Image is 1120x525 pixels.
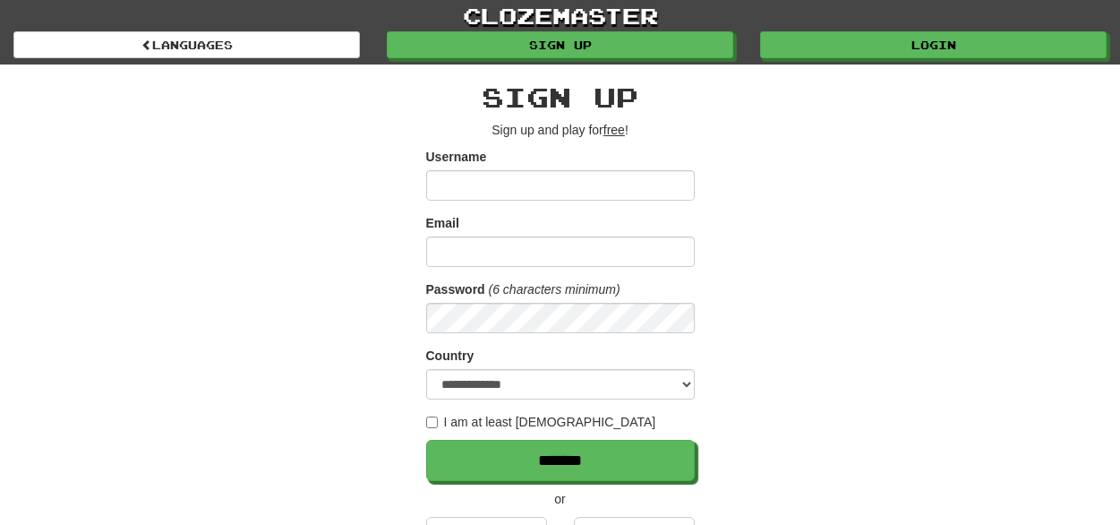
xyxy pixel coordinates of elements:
[426,490,695,508] p: or
[426,82,695,112] h2: Sign up
[387,31,733,58] a: Sign up
[489,282,620,297] em: (6 characters minimum)
[426,148,487,166] label: Username
[426,413,656,431] label: I am at least [DEMOGRAPHIC_DATA]
[426,121,695,139] p: Sign up and play for !
[13,31,360,58] a: Languages
[426,347,475,365] label: Country
[760,31,1107,58] a: Login
[426,417,438,428] input: I am at least [DEMOGRAPHIC_DATA]
[426,280,485,298] label: Password
[426,214,459,232] label: Email
[603,123,625,137] u: free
